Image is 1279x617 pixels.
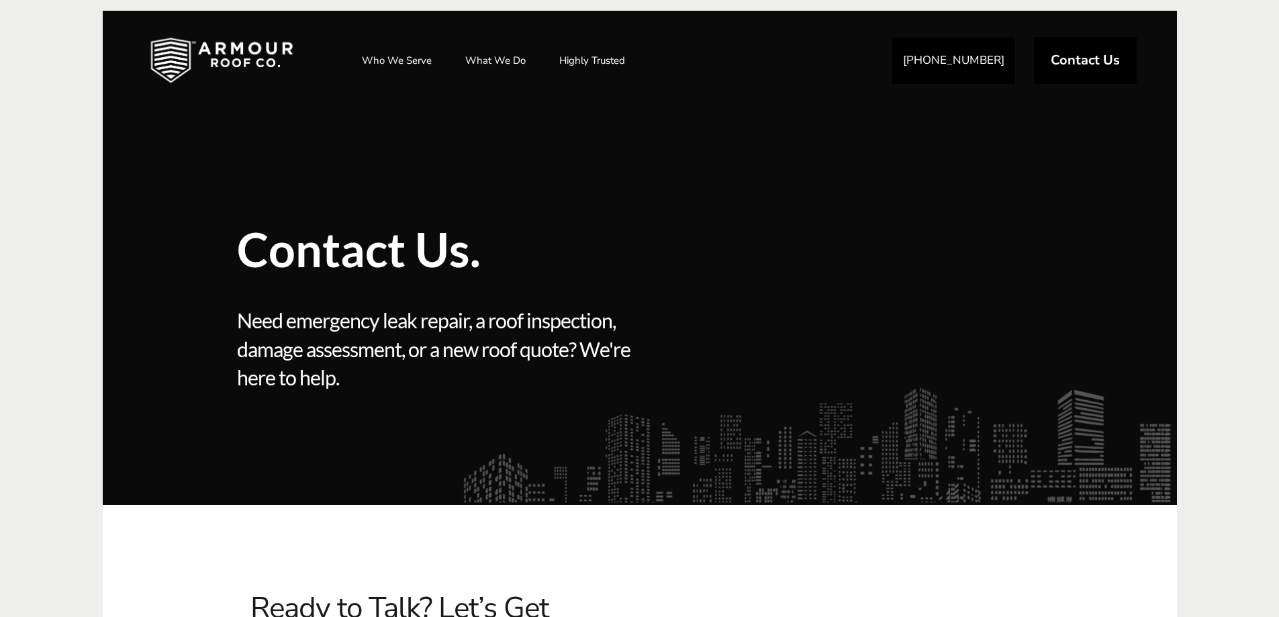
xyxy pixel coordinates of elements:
span: Contact Us. [237,226,835,273]
span: Need emergency leak repair, a roof inspection, damage assessment, or a new roof quote? We're here... [237,306,635,392]
span: Contact Us [1051,54,1120,67]
a: Who We Serve [348,44,445,77]
img: Industrial and Commercial Roofing Company | Armour Roof Co. [129,27,314,94]
a: Contact Us [1034,37,1137,84]
a: Highly Trusted [546,44,638,77]
a: [PHONE_NUMBER] [892,38,1015,84]
a: What We Do [452,44,539,77]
